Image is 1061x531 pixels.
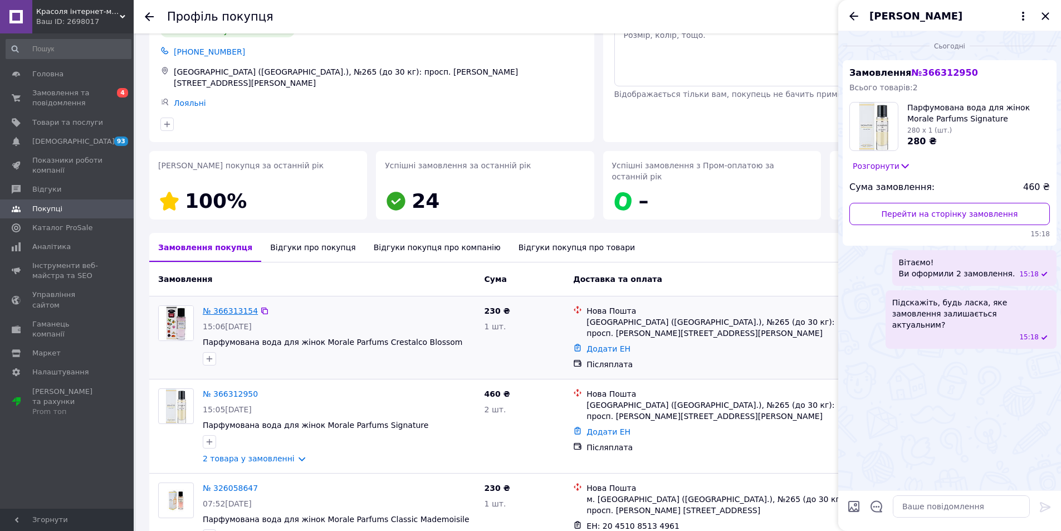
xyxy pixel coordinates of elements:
[859,103,888,150] img: 5140035231_w100_h100_parfyumirovannaya-voda-dlya.jpg
[869,499,884,514] button: Відкрити шаблони відповідей
[485,306,510,315] span: 230 ₴
[203,484,258,493] a: № 326058647
[32,88,103,108] span: Замовлення та повідомлення
[586,442,860,453] div: Післяплата
[203,306,258,315] a: № 366313154
[117,88,128,98] span: 4
[166,389,187,423] img: Фото товару
[32,290,103,310] span: Управління сайтом
[849,160,914,172] button: Розгорнути
[32,261,103,281] span: Інструменти веб-майстра та SEO
[174,99,206,108] a: Лояльні
[158,305,194,341] a: Фото товару
[849,203,1050,225] a: Перейти на сторінку замовлення
[32,137,115,147] span: [DEMOGRAPHIC_DATA]
[203,322,252,331] span: 15:06[DATE]
[158,161,324,170] span: [PERSON_NAME] покупця за останній рік
[32,407,103,417] div: Prom топ
[612,161,774,181] span: Успішні замовлення з Пром-оплатою за останній рік
[203,338,462,347] a: Парфумована вода для жінок Morale Parfums Crestalco Blossom
[158,483,194,518] a: Фото товару
[203,454,295,463] a: 2 товара у замовленні
[586,494,860,516] div: м. [GEOGRAPHIC_DATA] ([GEOGRAPHIC_DATA].), №265 (до 30 кг): просп. [PERSON_NAME] [STREET_ADDRESS]
[485,484,510,493] span: 230 ₴
[614,90,854,99] span: Відображається тільки вам, покупець не бачить примітки
[849,67,978,78] span: Замовлення
[6,39,131,59] input: Пошук
[1019,270,1039,279] span: 15:18 12.10.2025
[907,136,937,147] span: 280 ₴
[145,11,154,22] div: Повернутися назад
[907,126,952,134] span: 280 x 1 (шт.)
[174,47,245,56] span: [PHONE_NUMBER]
[485,499,506,508] span: 1 шт.
[485,405,506,414] span: 2 шт.
[586,522,679,530] span: ЕН: 20 4510 8513 4961
[36,7,120,17] span: Красоля інтернет-магазин
[32,223,92,233] span: Каталог ProSale
[32,204,62,214] span: Покупці
[159,489,193,512] img: Фото товару
[586,388,860,400] div: Нова Пошта
[172,64,585,91] div: [GEOGRAPHIC_DATA] ([GEOGRAPHIC_DATA].), №265 (до 30 кг): просп. [PERSON_NAME][STREET_ADDRESS][PER...
[412,189,439,212] span: 24
[1019,333,1039,342] span: 15:18 12.10.2025
[1039,9,1052,23] button: Закрити
[586,427,630,436] a: Додати ЕН
[485,389,510,398] span: 460 ₴
[485,275,507,284] span: Cума
[586,316,860,339] div: [GEOGRAPHIC_DATA] ([GEOGRAPHIC_DATA].), №265 (до 30 кг): просп. [PERSON_NAME][STREET_ADDRESS][PER...
[847,9,860,23] button: Назад
[185,189,247,212] span: 100%
[586,359,860,370] div: Післяплата
[869,9,1030,23] button: [PERSON_NAME]
[261,233,364,262] div: Відгуки про покупця
[114,137,128,146] span: 93
[203,389,258,398] a: № 366312950
[911,67,977,78] span: № 366312950
[849,230,1050,239] span: 15:18 12.10.2025
[843,40,1057,51] div: 12.10.2025
[849,181,935,194] span: Сума замовлення:
[203,515,470,524] a: Парфумована вода для жінок Morale Parfums Classic Mademoisile
[573,275,662,284] span: Доставка та оплата
[158,388,194,424] a: Фото товару
[485,322,506,331] span: 1 шт.
[32,319,103,339] span: Гаманець компанії
[586,305,860,316] div: Нова Пошта
[32,367,89,377] span: Налаштування
[1023,181,1050,194] span: 460 ₴
[365,233,510,262] div: Відгуки покупця про компанію
[32,348,61,358] span: Маркет
[32,387,103,417] span: [PERSON_NAME] та рахунки
[167,10,273,23] h1: Профіль покупця
[32,184,61,194] span: Відгуки
[899,257,1015,279] span: Вітаємо! Ви оформили 2 замовлення.
[32,242,71,252] span: Аналітика
[930,42,970,51] span: Сьогодні
[32,69,63,79] span: Головна
[203,421,428,430] a: Парфумована вода для жінок Morale Parfums Signature
[849,83,918,92] span: Всього товарів: 2
[586,483,860,494] div: Нова Пошта
[203,499,252,508] span: 07:52[DATE]
[158,275,212,284] span: Замовлення
[149,233,261,262] div: Замовлення покупця
[869,9,962,23] span: [PERSON_NAME]
[892,297,1050,330] span: Підскажіть, будь ласка, яке замовлення залишається актуальним?
[639,189,649,212] span: –
[203,405,252,414] span: 15:05[DATE]
[586,400,860,422] div: [GEOGRAPHIC_DATA] ([GEOGRAPHIC_DATA].), №265 (до 30 кг): просп. [PERSON_NAME][STREET_ADDRESS][PER...
[586,344,630,353] a: Додати ЕН
[32,155,103,176] span: Показники роботи компанії
[36,17,134,27] div: Ваш ID: 2698017
[510,233,644,262] div: Відгуки покупця про товари
[32,118,103,128] span: Товари та послуги
[907,102,1050,124] span: Парфумована вода для жінок Morale Parfums Signature
[159,306,193,340] img: Фото товару
[385,161,531,170] span: Успішні замовлення за останній рік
